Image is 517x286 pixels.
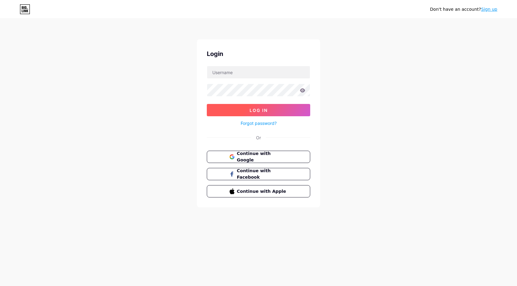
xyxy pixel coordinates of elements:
[241,120,277,126] a: Forgot password?
[207,151,310,163] button: Continue with Google
[207,185,310,197] button: Continue with Apple
[237,188,288,195] span: Continue with Apple
[250,108,268,113] span: Log In
[237,168,288,181] span: Continue with Facebook
[207,49,310,58] div: Login
[237,150,288,163] span: Continue with Google
[207,168,310,180] button: Continue with Facebook
[207,104,310,116] button: Log In
[481,7,497,12] a: Sign up
[430,6,497,13] div: Don't have an account?
[256,134,261,141] div: Or
[207,66,310,78] input: Username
